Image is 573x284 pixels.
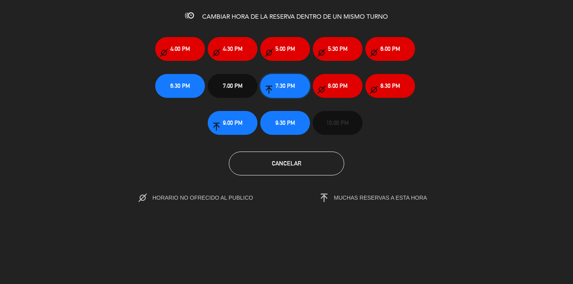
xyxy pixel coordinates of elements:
span: 10:00 PM [326,118,349,127]
span: 5:00 PM [275,44,295,53]
button: 4:00 PM [155,37,205,61]
button: Cancelar [229,152,344,175]
span: CAMBIAR HORA DE LA RESERVA DENTRO DE UN MISMO TURNO [202,14,388,20]
span: 8:30 PM [380,81,400,90]
span: 9:30 PM [275,118,295,127]
button: 7:00 PM [208,74,257,98]
span: Cancelar [272,160,301,167]
span: 8:00 PM [328,81,348,90]
button: 10:00 PM [313,111,363,135]
button: 8:30 PM [365,74,415,98]
span: 7:30 PM [275,81,295,90]
button: 7:30 PM [260,74,310,98]
button: 4:30 PM [208,37,257,61]
span: HORARIO NO OFRECIDO AL PUBLICO [152,195,270,201]
span: 4:00 PM [170,44,190,53]
button: 6:30 PM [155,74,205,98]
button: 9:30 PM [260,111,310,135]
button: 5:30 PM [313,37,363,61]
span: 6:00 PM [380,44,400,53]
span: 5:30 PM [328,44,348,53]
span: MUCHAS RESERVAS A ESTA HORA [334,195,427,201]
button: 8:00 PM [313,74,363,98]
span: 7:00 PM [223,81,243,90]
button: 6:00 PM [365,37,415,61]
button: 9:00 PM [208,111,257,135]
span: 4:30 PM [223,44,243,53]
button: 5:00 PM [260,37,310,61]
span: 6:30 PM [170,81,190,90]
span: 9:00 PM [223,118,243,127]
